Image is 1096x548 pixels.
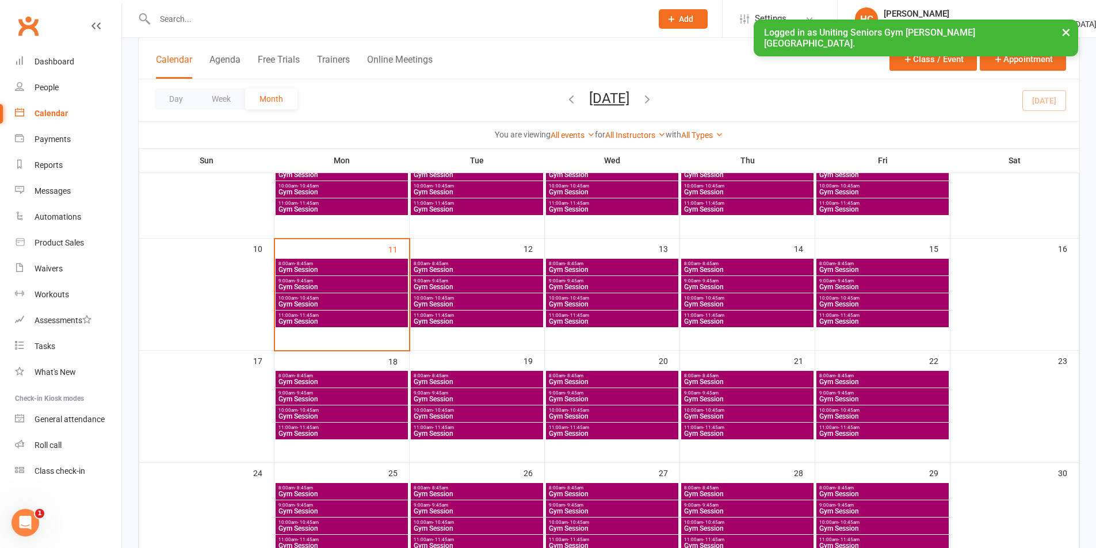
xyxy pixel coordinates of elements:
a: Calendar [15,101,121,127]
span: - 9:45am [295,390,313,396]
a: All Instructors [605,131,666,140]
div: 11 [388,239,409,258]
span: - 9:45am [700,390,719,396]
span: - 8:45am [430,261,448,266]
span: Gym Session [819,430,946,437]
span: - 9:45am [835,278,854,283]
span: Gym Session [548,378,676,385]
span: - 11:45am [568,201,589,206]
span: Gym Session [278,266,406,273]
span: - 9:45am [430,390,448,396]
span: Gym Session [683,318,811,325]
th: Wed [545,148,680,173]
a: Workouts [15,282,121,308]
span: 11:00am [413,313,541,318]
div: 17 [253,351,274,370]
a: Clubworx [14,12,43,40]
span: 8:00am [819,485,946,490]
span: Gym Session [413,490,541,497]
button: Trainers [317,54,350,79]
button: Agenda [209,54,240,79]
span: Gym Session [413,318,541,325]
span: - 8:45am [700,373,719,378]
span: Gym Session [548,430,676,437]
div: 26 [524,463,544,482]
span: Gym Session [548,318,676,325]
span: Gym Session [413,266,541,273]
button: Month [245,89,297,109]
button: Online Meetings [367,54,433,79]
span: Gym Session [683,396,811,403]
strong: for [595,130,605,139]
span: 11:00am [413,425,541,430]
span: Gym Session [683,430,811,437]
span: 11:00am [819,537,946,542]
span: 9:00am [819,278,946,283]
strong: with [666,130,681,139]
span: - 11:45am [838,537,860,542]
span: Gym Session [548,413,676,420]
div: General attendance [35,415,105,424]
th: Tue [410,148,545,173]
span: 10:00am [683,296,811,301]
span: Gym Session [819,171,946,178]
span: Gym Session [548,266,676,273]
span: 11:00am [548,537,676,542]
span: 10:00am [278,520,406,525]
span: - 10:45am [568,408,589,413]
span: Gym Session [413,430,541,437]
span: 11:00am [413,537,541,542]
button: Add [659,9,708,29]
span: 11:00am [413,201,541,206]
div: Automations [35,212,81,221]
span: - 9:45am [835,503,854,508]
span: Gym Session [413,378,541,385]
span: 10:00am [548,296,676,301]
div: 10 [253,239,274,258]
span: 11:00am [278,201,406,206]
span: Gym Session [413,396,541,403]
span: 9:00am [683,390,811,396]
iframe: Intercom live chat [12,509,39,536]
button: Calendar [156,54,192,79]
div: 18 [388,351,409,370]
span: Gym Session [548,490,676,497]
span: Gym Session [278,396,406,403]
div: 21 [794,351,815,370]
span: - 8:45am [295,261,313,266]
span: 8:00am [819,261,946,266]
span: - 9:45am [700,278,719,283]
span: - 10:45am [297,183,319,189]
span: - 10:45am [703,520,724,525]
span: - 11:45am [838,313,860,318]
span: 8:00am [548,485,676,490]
span: 10:00am [548,408,676,413]
span: - 11:45am [297,313,319,318]
div: 30 [1058,463,1079,482]
span: 10:00am [413,183,541,189]
span: - 9:45am [295,503,313,508]
span: - 10:45am [703,408,724,413]
span: - 10:45am [433,520,454,525]
div: 24 [253,463,274,482]
span: 9:00am [548,503,676,508]
a: What's New [15,359,121,385]
a: Tasks [15,334,121,359]
a: All Types [681,131,723,140]
span: 9:00am [683,278,811,283]
button: [DATE] [589,90,629,106]
span: Gym Session [278,318,406,325]
span: Gym Session [548,301,676,308]
div: 15 [929,239,950,258]
span: - 10:45am [568,520,589,525]
span: Gym Session [413,301,541,308]
span: Gym Session [683,171,811,178]
span: 10:00am [278,296,406,301]
span: - 9:45am [430,278,448,283]
span: Gym Session [819,301,946,308]
a: General attendance kiosk mode [15,407,121,432]
div: Dashboard [35,57,74,66]
span: 11:00am [548,425,676,430]
span: Gym Session [278,508,406,515]
span: 10:00am [548,183,676,189]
